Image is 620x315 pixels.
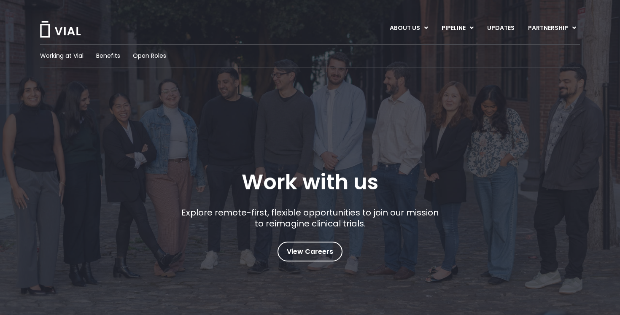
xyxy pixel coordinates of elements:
[39,21,81,38] img: Vial Logo
[383,21,434,35] a: ABOUT USMenu Toggle
[178,207,442,229] p: Explore remote-first, flexible opportunities to join our mission to reimagine clinical trials.
[521,21,583,35] a: PARTNERSHIPMenu Toggle
[40,51,84,60] a: Working at Vial
[287,246,333,257] span: View Careers
[96,51,120,60] a: Benefits
[242,170,378,194] h1: Work with us
[480,21,521,35] a: UPDATES
[133,51,166,60] a: Open Roles
[435,21,480,35] a: PIPELINEMenu Toggle
[278,242,342,261] a: View Careers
